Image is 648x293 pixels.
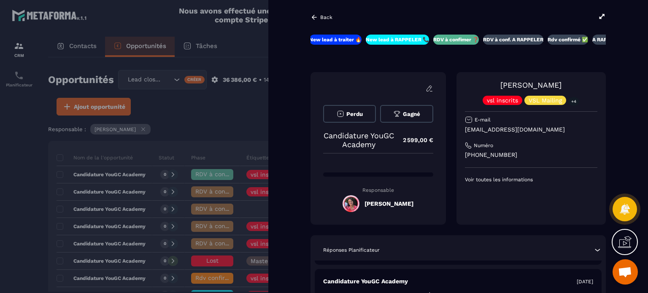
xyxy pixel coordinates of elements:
button: Perdu [323,105,376,123]
p: [EMAIL_ADDRESS][DOMAIN_NAME] [465,126,597,134]
p: [DATE] [577,278,593,285]
p: RDV à confimer ❓ [433,36,479,43]
p: New lead à traiter 🔥 [309,36,362,43]
p: Responsable [323,187,433,193]
div: Ouvrir le chat [613,259,638,285]
span: Gagné [403,111,420,117]
p: Rdv confirmé ✅ [548,36,588,43]
p: Réponses Planificateur [323,247,380,253]
p: Numéro [474,142,493,149]
p: VSL Mailing [529,97,562,103]
p: vsl inscrits [487,97,518,103]
p: Candidature YouGC Academy [323,277,408,285]
p: [PHONE_NUMBER] [465,151,597,159]
p: +4 [568,97,579,106]
button: Gagné [380,105,433,123]
p: Voir toutes les informations [465,176,597,183]
p: Candidature YouGC Academy [323,131,394,149]
h5: [PERSON_NAME] [364,200,413,207]
p: New lead à RAPPELER 📞 [366,36,429,43]
span: Perdu [346,111,363,117]
p: 2 599,00 € [394,132,433,148]
a: [PERSON_NAME] [500,81,562,89]
p: Back [320,14,332,20]
p: RDV à conf. A RAPPELER [483,36,543,43]
p: E-mail [475,116,491,123]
